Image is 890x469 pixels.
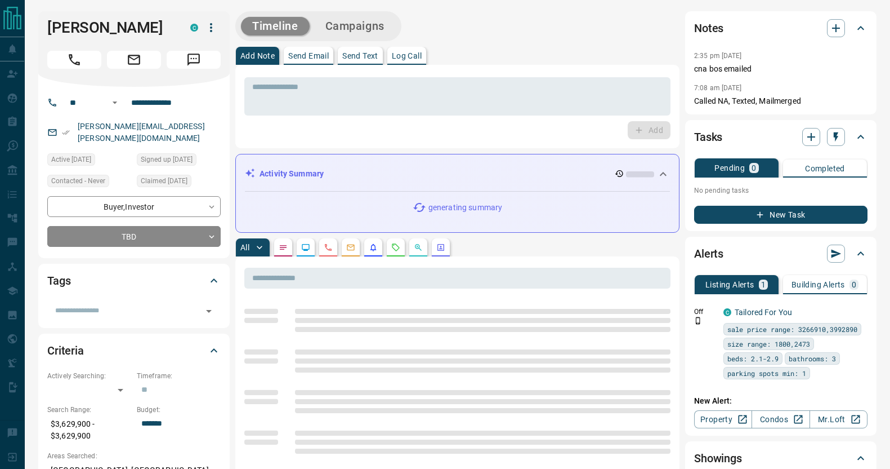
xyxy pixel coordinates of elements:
[752,410,810,428] a: Condos
[314,17,396,36] button: Campaigns
[694,307,717,317] p: Off
[167,51,221,69] span: Message
[240,244,249,251] p: All
[141,175,187,187] span: Claimed [DATE]
[108,96,122,109] button: Open
[694,240,867,267] div: Alerts
[190,24,198,32] div: condos.ca
[723,308,731,316] div: condos.ca
[789,353,836,364] span: bathrooms: 3
[705,281,754,289] p: Listing Alerts
[391,243,400,252] svg: Requests
[727,353,779,364] span: beds: 2.1-2.9
[279,243,288,252] svg: Notes
[245,163,670,184] div: Activity Summary
[694,19,723,37] h2: Notes
[47,51,101,69] span: Call
[47,415,131,445] p: $3,629,900 - $3,629,900
[694,128,722,146] h2: Tasks
[201,303,217,319] button: Open
[694,182,867,199] p: No pending tasks
[694,395,867,407] p: New Alert:
[324,243,333,252] svg: Calls
[47,226,221,247] div: TBD
[694,245,723,263] h2: Alerts
[78,122,205,143] a: [PERSON_NAME][EMAIL_ADDRESS][PERSON_NAME][DOMAIN_NAME]
[240,52,275,60] p: Add Note
[137,371,221,381] p: Timeframe:
[137,153,221,169] div: Wed Feb 14 2018
[852,281,856,289] p: 0
[47,337,221,364] div: Criteria
[342,52,378,60] p: Send Text
[735,308,792,317] a: Tailored For You
[791,281,845,289] p: Building Alerts
[47,451,221,461] p: Areas Searched:
[260,168,324,180] p: Activity Summary
[428,202,502,214] p: generating summary
[761,281,766,289] p: 1
[288,52,329,60] p: Send Email
[47,371,131,381] p: Actively Searching:
[47,19,173,37] h1: [PERSON_NAME]
[694,63,867,75] p: cna bos emailed
[51,154,91,165] span: Active [DATE]
[301,243,310,252] svg: Lead Browsing Activity
[694,84,742,92] p: 7:08 am [DATE]
[47,267,221,294] div: Tags
[47,405,131,415] p: Search Range:
[107,51,161,69] span: Email
[727,324,857,335] span: sale price range: 3266910,3992890
[694,206,867,224] button: New Task
[241,17,310,36] button: Timeline
[414,243,423,252] svg: Opportunities
[694,15,867,42] div: Notes
[47,153,131,169] div: Wed Aug 13 2025
[436,243,445,252] svg: Agent Actions
[346,243,355,252] svg: Emails
[694,52,742,60] p: 2:35 pm [DATE]
[752,164,756,172] p: 0
[694,410,752,428] a: Property
[51,175,105,187] span: Contacted - Never
[727,368,806,379] span: parking spots min: 1
[694,317,702,325] svg: Push Notification Only
[47,272,70,290] h2: Tags
[727,338,810,349] span: size range: 1800,2473
[810,410,867,428] a: Mr.Loft
[694,449,742,467] h2: Showings
[137,175,221,191] div: Thu Mar 09 2023
[47,342,84,360] h2: Criteria
[714,164,745,172] p: Pending
[62,129,70,136] svg: Email Verified
[805,165,845,172] p: Completed
[392,52,422,60] p: Log Call
[694,95,867,107] p: Called NA, Texted, Mailmerged
[141,154,193,165] span: Signed up [DATE]
[694,123,867,151] div: Tasks
[137,405,221,415] p: Budget:
[369,243,378,252] svg: Listing Alerts
[47,196,221,217] div: Buyer , Investor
